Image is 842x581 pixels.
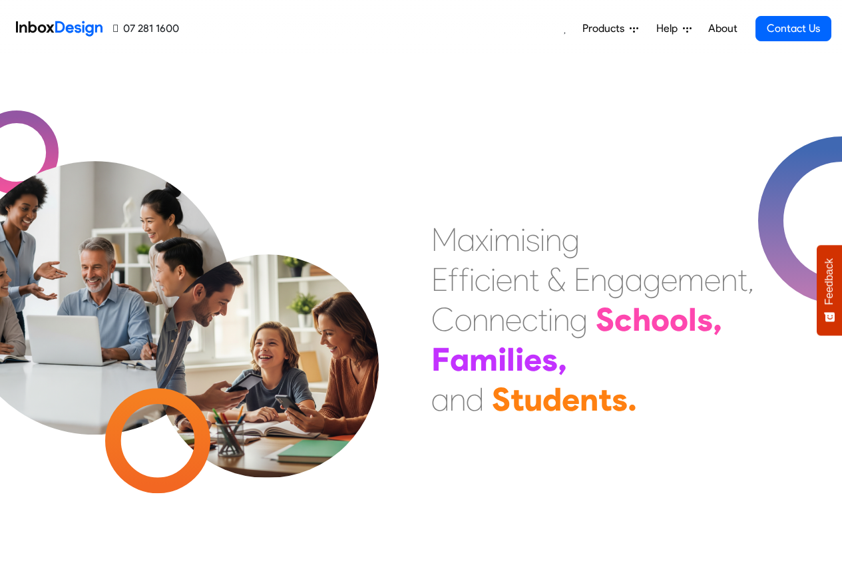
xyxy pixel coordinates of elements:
div: o [670,299,688,339]
div: o [651,299,670,339]
div: n [553,299,570,339]
a: Help [651,15,697,42]
div: Maximising Efficient & Engagement, Connecting Schools, Families, and Students. [431,220,754,419]
div: i [489,220,494,260]
div: t [737,260,747,299]
div: e [661,260,678,299]
div: m [494,220,521,260]
div: m [678,260,704,299]
span: Help [656,21,683,37]
button: Feedback - Show survey [817,245,842,335]
div: l [688,299,697,339]
div: a [625,260,643,299]
div: i [540,220,545,260]
a: Products [577,15,644,42]
a: 07 281 1600 [113,21,179,37]
div: i [521,220,526,260]
div: f [448,260,459,299]
div: o [455,299,472,339]
div: s [526,220,540,260]
div: m [469,339,498,379]
div: , [747,260,754,299]
div: , [558,339,567,379]
div: S [492,379,511,419]
div: i [548,299,553,339]
div: s [612,379,628,419]
div: g [562,220,580,260]
div: & [547,260,566,299]
span: Feedback [823,258,835,305]
div: , [713,299,722,339]
div: e [704,260,721,299]
div: F [431,339,450,379]
div: d [542,379,562,419]
div: d [466,379,484,419]
div: . [628,379,637,419]
div: n [513,260,529,299]
div: c [522,299,538,339]
div: n [580,379,598,419]
div: n [590,260,607,299]
div: S [596,299,614,339]
div: t [529,260,539,299]
div: n [449,379,466,419]
div: n [545,220,562,260]
img: parents_with_child.png [128,199,407,478]
div: n [721,260,737,299]
div: u [524,379,542,419]
div: c [475,260,491,299]
div: t [511,379,524,419]
a: Contact Us [755,16,831,41]
div: n [472,299,489,339]
a: About [704,15,741,42]
div: s [542,339,558,379]
div: s [697,299,713,339]
div: g [607,260,625,299]
div: e [524,339,542,379]
div: l [507,339,515,379]
div: t [598,379,612,419]
div: e [562,379,580,419]
div: i [498,339,507,379]
div: t [538,299,548,339]
div: g [643,260,661,299]
div: c [614,299,632,339]
div: g [570,299,588,339]
div: C [431,299,455,339]
div: e [496,260,513,299]
div: a [457,220,475,260]
div: i [469,260,475,299]
span: Products [582,21,630,37]
div: i [515,339,524,379]
div: a [450,339,469,379]
div: E [574,260,590,299]
div: h [632,299,651,339]
div: M [431,220,457,260]
div: n [489,299,505,339]
div: E [431,260,448,299]
div: x [475,220,489,260]
div: e [505,299,522,339]
div: a [431,379,449,419]
div: i [491,260,496,299]
div: f [459,260,469,299]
